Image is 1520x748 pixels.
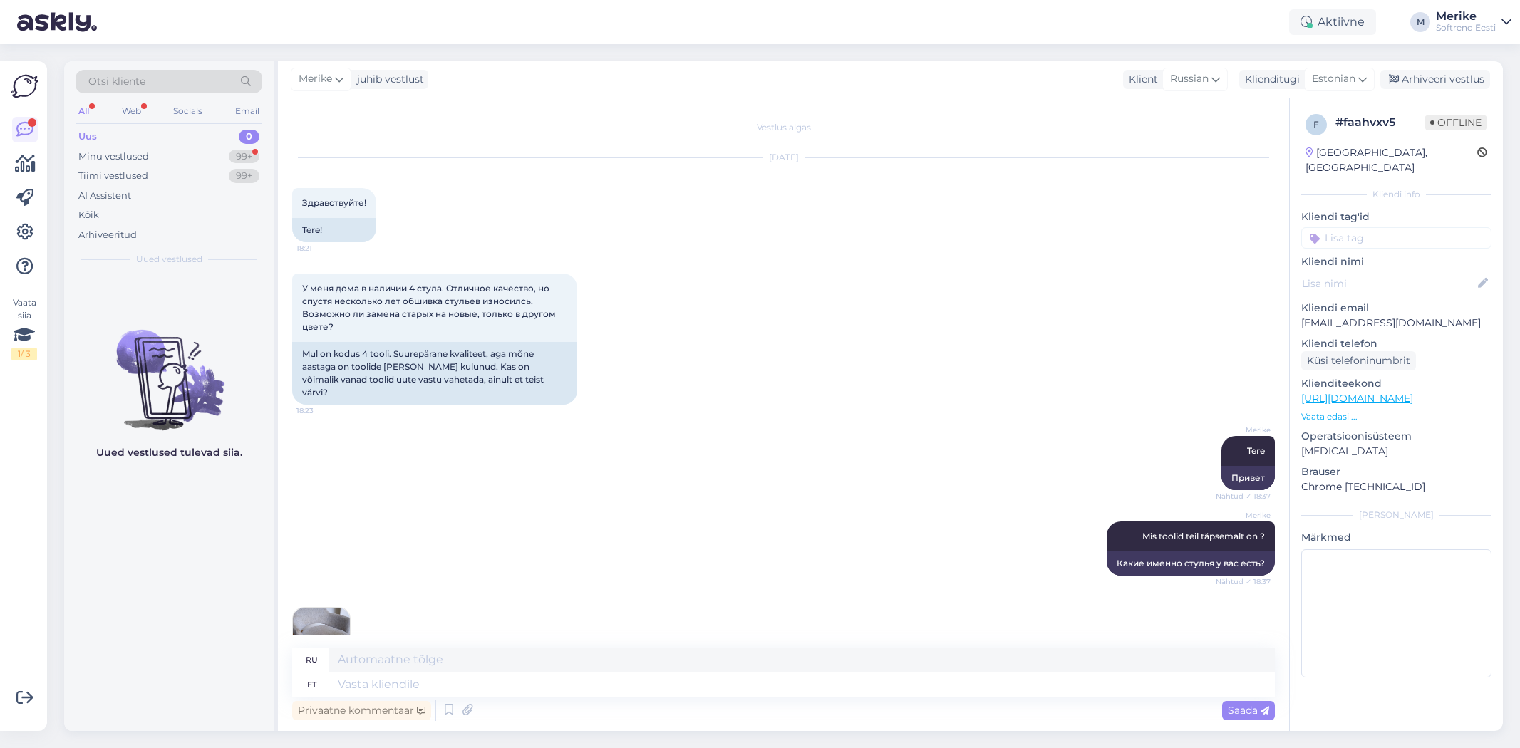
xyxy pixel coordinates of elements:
p: Chrome [TECHNICAL_ID] [1301,479,1491,494]
div: Klient [1123,72,1158,87]
img: Attachment [293,608,350,665]
span: Russian [1170,71,1209,87]
div: Web [119,102,144,120]
div: ru [306,648,318,672]
span: f [1313,119,1319,130]
span: Tere [1247,445,1265,456]
p: [EMAIL_ADDRESS][DOMAIN_NAME] [1301,316,1491,331]
div: M [1410,12,1430,32]
p: Kliendi tag'id [1301,209,1491,224]
div: Merike [1436,11,1496,22]
div: juhib vestlust [351,72,424,87]
span: Nähtud ✓ 18:37 [1216,491,1271,502]
div: 99+ [229,150,259,164]
div: [GEOGRAPHIC_DATA], [GEOGRAPHIC_DATA] [1306,145,1477,175]
span: Nähtud ✓ 18:37 [1216,576,1271,587]
div: 0 [239,130,259,144]
p: Klienditeekond [1301,376,1491,391]
p: [MEDICAL_DATA] [1301,444,1491,459]
p: Brauser [1301,464,1491,479]
p: Operatsioonisüsteem [1301,429,1491,444]
span: Merike [299,71,332,87]
p: Märkmed [1301,530,1491,545]
div: Vaata siia [11,296,37,360]
img: No chats [64,304,274,432]
p: Kliendi telefon [1301,336,1491,351]
div: Socials [170,102,205,120]
span: 18:23 [296,405,350,416]
span: Merike [1217,510,1271,521]
div: Küsi telefoninumbrit [1301,351,1416,370]
div: Kõik [78,208,99,222]
span: Offline [1425,115,1487,130]
div: Tere! [292,218,376,242]
div: Mul on kodus 4 tooli. Suurepärane kvaliteet, aga mõne aastaga on toolide [PERSON_NAME] kulunud. K... [292,342,577,405]
div: Privaatne kommentaar [292,701,431,720]
div: 1 / 3 [11,348,37,360]
span: Estonian [1312,71,1355,87]
div: Tiimi vestlused [78,169,148,183]
p: Kliendi nimi [1301,254,1491,269]
img: Askly Logo [11,73,38,100]
div: et [307,672,316,697]
a: [URL][DOMAIN_NAME] [1301,392,1413,405]
input: Lisa nimi [1302,276,1475,291]
div: Arhiveeri vestlus [1380,70,1490,89]
div: Email [232,102,262,120]
span: Saada [1228,704,1269,717]
span: Otsi kliente [88,74,145,89]
span: 18:21 [296,243,350,254]
span: У меня дома в наличии 4 стула. Отличное качество, но спустя несколько лет обшивка стульев износил... [302,283,558,332]
div: Arhiveeritud [78,228,137,242]
p: Vaata edasi ... [1301,410,1491,423]
p: Kliendi email [1301,301,1491,316]
div: Vestlus algas [292,121,1275,134]
span: Merike [1217,425,1271,435]
div: [DATE] [292,151,1275,164]
div: Minu vestlused [78,150,149,164]
a: MerikeSoftrend Eesti [1436,11,1511,33]
p: Uued vestlused tulevad siia. [96,445,242,460]
span: Здравствуйте! [302,197,366,208]
div: Softrend Eesti [1436,22,1496,33]
span: Mis toolid teil täpsemalt on ? [1142,531,1265,541]
div: Какие именно стулья у вас есть? [1107,551,1275,576]
div: # faahvxv5 [1335,114,1425,131]
div: 99+ [229,169,259,183]
div: AI Assistent [78,189,131,203]
div: Привет [1221,466,1275,490]
div: Kliendi info [1301,188,1491,201]
div: Klienditugi [1239,72,1300,87]
input: Lisa tag [1301,227,1491,249]
span: Uued vestlused [136,253,202,266]
div: [PERSON_NAME] [1301,509,1491,521]
div: Uus [78,130,97,144]
div: Aktiivne [1289,9,1376,35]
div: All [76,102,92,120]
